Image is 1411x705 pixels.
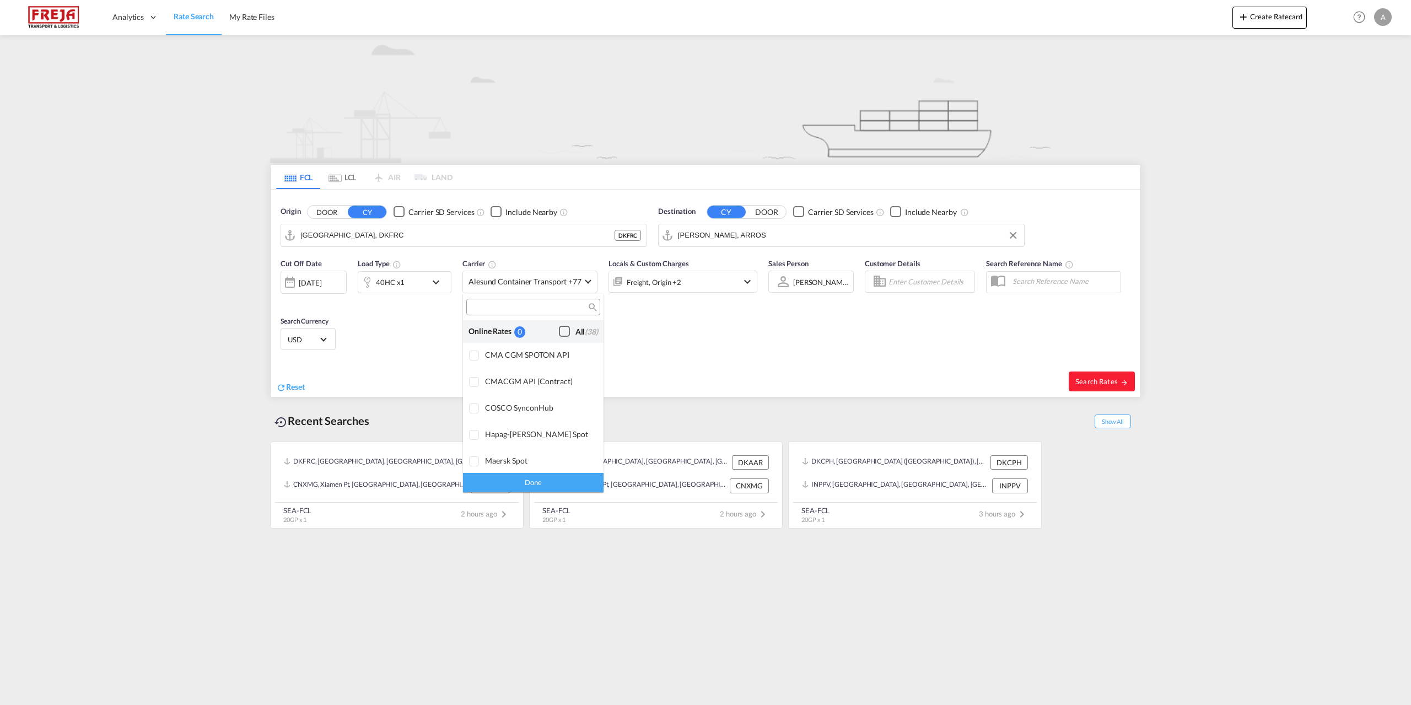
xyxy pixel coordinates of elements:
md-icon: icon-magnify [588,303,596,311]
div: CMA CGM SPOTON API [485,350,595,359]
span: (38) [585,327,598,336]
div: CMACGM API (Contract) [485,376,595,386]
md-checkbox: Checkbox No Ink [559,326,598,337]
div: Maersk Spot [485,456,595,465]
div: 0 [514,326,525,338]
div: Hapag-Lloyd Spot [485,429,595,439]
div: Done [463,473,604,492]
div: Online Rates [468,326,514,337]
div: All [575,326,598,337]
div: COSCO SynconHub [485,403,595,412]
